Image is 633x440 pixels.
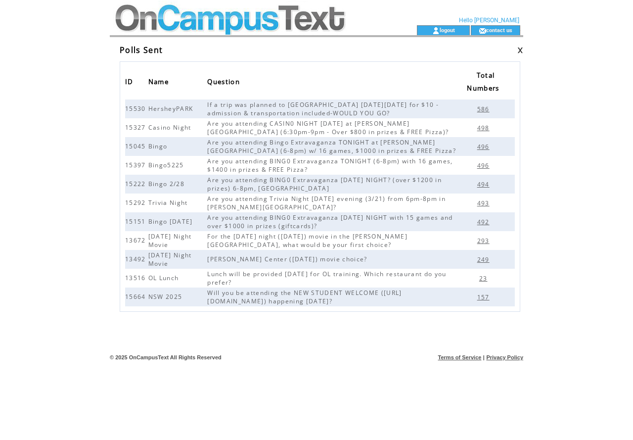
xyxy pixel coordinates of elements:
[459,17,519,24] span: Hello [PERSON_NAME]
[477,180,495,188] a: 494
[125,142,148,150] span: 15045
[148,217,195,226] span: Bingo [DATE]
[477,255,492,264] span: 249
[479,27,486,35] img: contact_us_icon.gif
[148,75,171,91] span: Name
[486,354,523,360] a: Privacy Policy
[148,104,196,113] span: HersheyPARK
[483,354,485,360] span: |
[477,123,495,132] a: 498
[148,161,186,169] span: Bingo5225
[477,237,492,245] span: 293
[477,161,492,170] span: 496
[477,124,492,132] span: 498
[207,270,446,287] span: Lunch will be provided [DATE] for OL training. Which restaurant do you prefer?
[207,213,452,230] span: Are you attending BING0 Extravaganza [DATE] NIGHT with 15 games and over $1000 in prizes (giftcar...
[477,236,495,244] a: 293
[477,218,492,226] span: 492
[125,104,148,113] span: 15530
[477,255,495,263] a: 249
[477,142,495,150] a: 496
[125,123,148,132] span: 15327
[477,217,495,226] a: 492
[148,274,181,282] span: OL Lunch
[148,198,190,207] span: Trivia Night
[477,105,492,113] span: 586
[148,180,187,188] span: Bingo 2/28
[477,104,495,113] a: 586
[148,251,192,268] span: [DATE] Night Movie
[477,143,492,151] span: 496
[125,75,138,91] a: ID
[207,119,451,136] span: Are you attending CASIN0 NIGHT [DATE] at [PERSON_NAME][GEOGRAPHIC_DATA] (6:30pm-9pm - Over $800 i...
[207,289,402,305] span: Will you be attending the NEW STUDENT WELCOME ([URL][DOMAIN_NAME]) happening [DATE]?
[110,354,222,360] span: © 2025 OnCampusText All Rights Reserved
[148,123,194,132] span: Casino Night
[148,293,185,301] span: NSW 2025
[125,75,136,91] span: ID
[120,45,163,55] span: Polls Sent
[148,232,192,249] span: [DATE] Night Movie
[125,293,148,301] span: 15664
[125,198,148,207] span: 15292
[148,75,174,91] a: Name
[125,217,148,226] span: 15151
[207,138,458,155] span: Are you attending Bingo Extravaganza TONIGHT at [PERSON_NAME][GEOGRAPHIC_DATA] (6-8pm) w/ 16 game...
[440,27,455,33] a: logout
[207,157,452,174] span: Are you attending BING0 Extravaganza TONIGHT (6-8pm) with 16 games, $1400 in prizes & FREE Pizza?
[477,293,492,301] span: 157
[479,274,490,283] span: 23
[207,232,407,249] span: For the [DATE] night ([DATE]) movie in the [PERSON_NAME][GEOGRAPHIC_DATA], what would be your fir...
[432,27,440,35] img: account_icon.gif
[125,255,148,263] span: 13492
[207,75,245,91] a: Question
[207,75,242,91] span: Question
[207,176,442,193] span: Are you attending BING0 Extravaganza [DATE] NIGHT? (over $1200 in prizes) 6-8pm, [GEOGRAPHIC_DATA]
[438,354,482,360] a: Terms of Service
[486,27,512,33] a: contact us
[207,100,439,117] span: If a trip was planned to [GEOGRAPHIC_DATA] [DATE][DATE] for $10 - admission & transportation incl...
[125,180,148,188] span: 15222
[207,195,446,211] span: Are you attending Trivia Night [DATE] evening (3/21) from 6pm-8pm in [PERSON_NAME][GEOGRAPHIC_DATA]?
[477,161,495,169] a: 496
[467,68,501,98] span: Total Numbers
[148,142,170,150] span: Bingo
[477,199,492,207] span: 493
[477,198,495,207] a: 493
[477,293,495,301] a: 157
[207,255,369,263] span: [PERSON_NAME] Center ([DATE]) movie choice?
[125,236,148,244] span: 13672
[125,161,148,169] span: 15397
[467,68,504,97] a: Total Numbers
[125,274,148,282] span: 13516
[479,274,493,282] a: 23
[477,180,492,189] span: 494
